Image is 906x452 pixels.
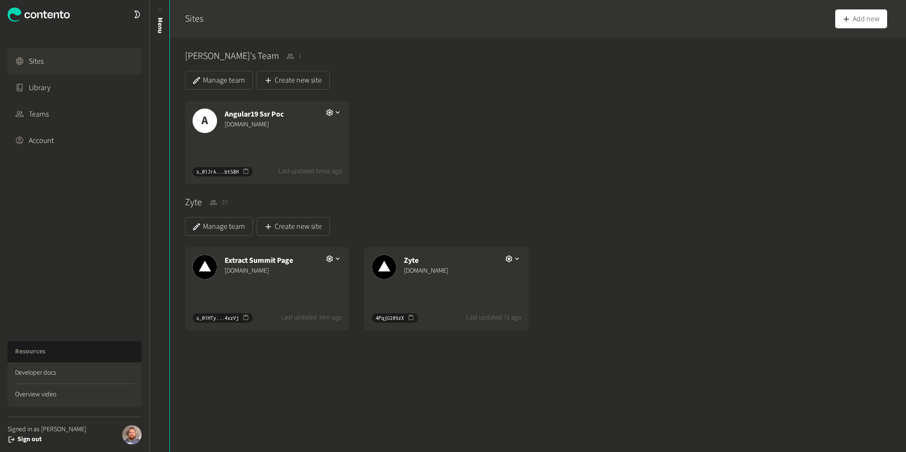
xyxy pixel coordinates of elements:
button: Create new site [257,217,330,236]
h3: Resources [8,341,142,362]
button: s_01JrA...btS8H [193,167,253,176]
img: Zyte [372,255,396,279]
div: Zyte [404,255,497,266]
span: A [193,112,217,129]
button: Add new [835,9,887,28]
button: Extract Summit PageExtract Summit Page[DOMAIN_NAME]s_01HTy...4xzVjLast updated 34m ago [185,247,349,330]
a: Teams [8,101,142,127]
img: Erik Galiana Farell [122,425,142,444]
img: Extract Summit Page [193,255,217,279]
span: 4PqjGl09zX [376,314,404,322]
span: Menu [155,17,165,33]
span: Signed in as [PERSON_NAME] [8,425,86,435]
span: s_01HTy...4xzVj [196,314,239,322]
div: Extract Summit Page [225,255,318,266]
div: [DOMAIN_NAME] [404,266,497,276]
div: Angular19 Ssr Poc [225,109,318,120]
span: s_01JrA...btS8H [196,167,239,176]
div: [DOMAIN_NAME] [225,120,318,130]
span: Last updated 34m ago [281,313,342,323]
button: ZyteZyte[DOMAIN_NAME]4PqjGl09zXLast updated 7s ago [364,247,528,330]
a: Sites [8,48,142,75]
button: Sign out [17,435,42,444]
button: Manage team [185,71,253,90]
button: Manage team [185,217,253,236]
button: s_01HTy...4xzVj [193,313,253,323]
button: AAngular19 Ssr Poc[DOMAIN_NAME]s_01JrA...btS8HLast updated 5mos ago [185,101,349,184]
a: Developer docs [15,362,134,384]
button: Create new site [257,71,330,90]
a: Library [8,75,142,101]
button: 4PqjGl09zX [372,313,418,323]
span: Last updated 7s ago [466,313,521,323]
div: [DOMAIN_NAME] [225,266,318,276]
a: Overview video [15,384,134,405]
h3: [PERSON_NAME]'s Team [185,49,279,63]
span: 1 [286,49,302,63]
span: Last updated 5mos ago [278,167,342,176]
a: Account [8,127,142,154]
span: 30 [210,195,228,209]
h3: Zyte [185,195,202,209]
h2: Sites [185,12,203,26]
